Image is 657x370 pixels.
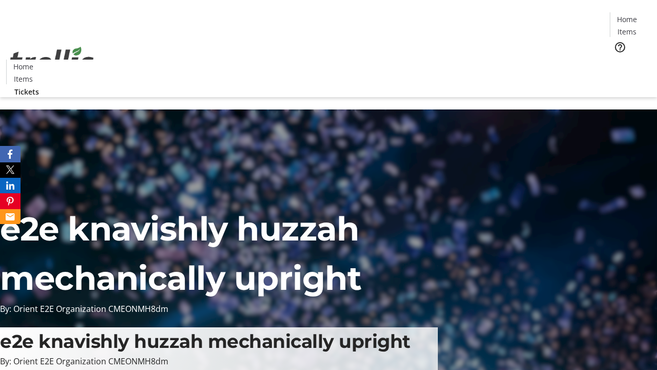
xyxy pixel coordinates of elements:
a: Home [610,14,643,25]
span: Items [617,26,636,37]
span: Home [13,61,33,72]
span: Tickets [14,86,39,97]
span: Tickets [618,60,643,70]
a: Items [610,26,643,37]
a: Items [7,73,40,84]
a: Home [7,61,40,72]
a: Tickets [610,60,651,70]
button: Help [610,37,630,58]
img: Orient E2E Organization CMEONMH8dm's Logo [6,35,98,87]
span: Home [617,14,637,25]
span: Items [14,73,33,84]
a: Tickets [6,86,47,97]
